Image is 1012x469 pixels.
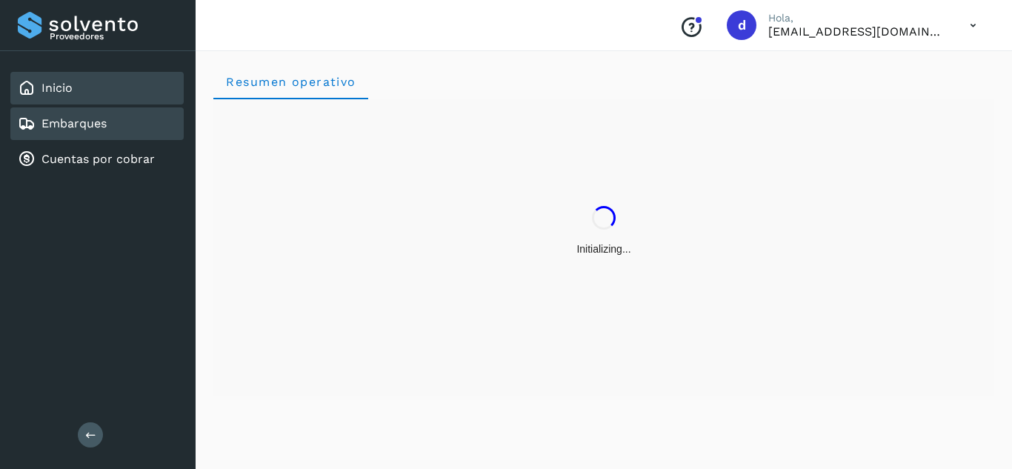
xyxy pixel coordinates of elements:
[41,81,73,95] a: Inicio
[10,72,184,104] div: Inicio
[768,24,946,39] p: daniel3129@outlook.com
[41,152,155,166] a: Cuentas por cobrar
[10,107,184,140] div: Embarques
[50,31,178,41] p: Proveedores
[225,75,356,89] span: Resumen operativo
[41,116,107,130] a: Embarques
[10,143,184,176] div: Cuentas por cobrar
[768,12,946,24] p: Hola,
